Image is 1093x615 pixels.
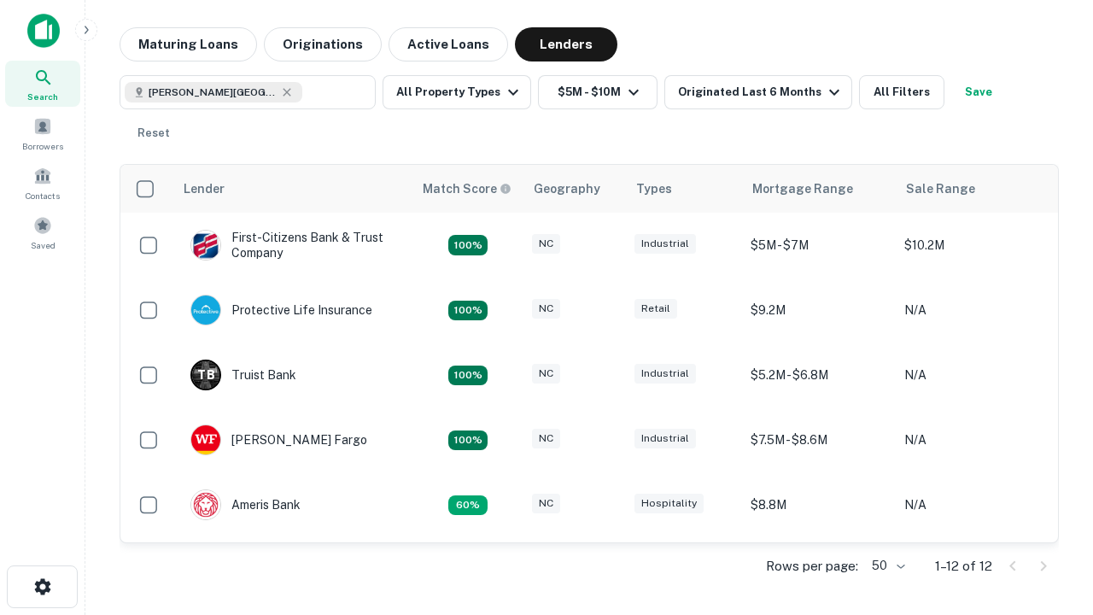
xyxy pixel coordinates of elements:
[184,179,225,199] div: Lender
[634,429,696,448] div: Industrial
[678,82,845,102] div: Originated Last 6 Months
[423,179,508,198] h6: Match Score
[264,27,382,61] button: Originations
[634,364,696,384] div: Industrial
[27,14,60,48] img: capitalize-icon.png
[448,495,488,516] div: Matching Properties: 1, hasApolloMatch: undefined
[173,165,412,213] th: Lender
[896,537,1049,602] td: N/A
[383,75,531,109] button: All Property Types
[859,75,944,109] button: All Filters
[412,165,523,213] th: Capitalize uses an advanced AI algorithm to match your search with the best lender. The match sco...
[742,407,896,472] td: $7.5M - $8.6M
[626,165,742,213] th: Types
[951,75,1006,109] button: Save your search to get updates of matches that match your search criteria.
[191,490,220,519] img: picture
[636,179,672,199] div: Types
[896,165,1049,213] th: Sale Range
[634,234,696,254] div: Industrial
[896,278,1049,343] td: N/A
[5,110,80,156] a: Borrowers
[742,165,896,213] th: Mortgage Range
[742,278,896,343] td: $9.2M
[389,27,508,61] button: Active Loans
[120,27,257,61] button: Maturing Loans
[532,494,560,513] div: NC
[190,425,367,455] div: [PERSON_NAME] Fargo
[634,299,677,319] div: Retail
[515,27,617,61] button: Lenders
[742,213,896,278] td: $5M - $7M
[742,343,896,407] td: $5.2M - $6.8M
[197,366,214,384] p: T B
[191,425,220,454] img: picture
[190,230,395,261] div: First-citizens Bank & Trust Company
[126,116,181,150] button: Reset
[532,234,560,254] div: NC
[752,179,853,199] div: Mortgage Range
[538,75,658,109] button: $5M - $10M
[896,472,1049,537] td: N/A
[191,296,220,325] img: picture
[532,429,560,448] div: NC
[448,235,488,255] div: Matching Properties: 2, hasApolloMatch: undefined
[896,343,1049,407] td: N/A
[766,556,858,577] p: Rows per page:
[896,213,1049,278] td: $10.2M
[532,364,560,384] div: NC
[523,165,626,213] th: Geography
[22,139,63,153] span: Borrowers
[27,90,58,103] span: Search
[448,366,488,386] div: Matching Properties: 3, hasApolloMatch: undefined
[664,75,852,109] button: Originated Last 6 Months
[190,360,296,390] div: Truist Bank
[191,231,220,260] img: picture
[534,179,600,199] div: Geography
[5,209,80,255] a: Saved
[423,179,511,198] div: Capitalize uses an advanced AI algorithm to match your search with the best lender. The match sco...
[26,189,60,202] span: Contacts
[5,160,80,206] a: Contacts
[634,494,704,513] div: Hospitality
[906,179,975,199] div: Sale Range
[31,238,56,252] span: Saved
[448,430,488,451] div: Matching Properties: 2, hasApolloMatch: undefined
[1008,424,1093,506] iframe: Chat Widget
[149,85,277,100] span: [PERSON_NAME][GEOGRAPHIC_DATA], [GEOGRAPHIC_DATA]
[742,537,896,602] td: $9.2M
[190,295,372,325] div: Protective Life Insurance
[742,472,896,537] td: $8.8M
[448,301,488,321] div: Matching Properties: 2, hasApolloMatch: undefined
[5,61,80,107] a: Search
[865,553,908,578] div: 50
[896,407,1049,472] td: N/A
[532,299,560,319] div: NC
[935,556,992,577] p: 1–12 of 12
[190,489,301,520] div: Ameris Bank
